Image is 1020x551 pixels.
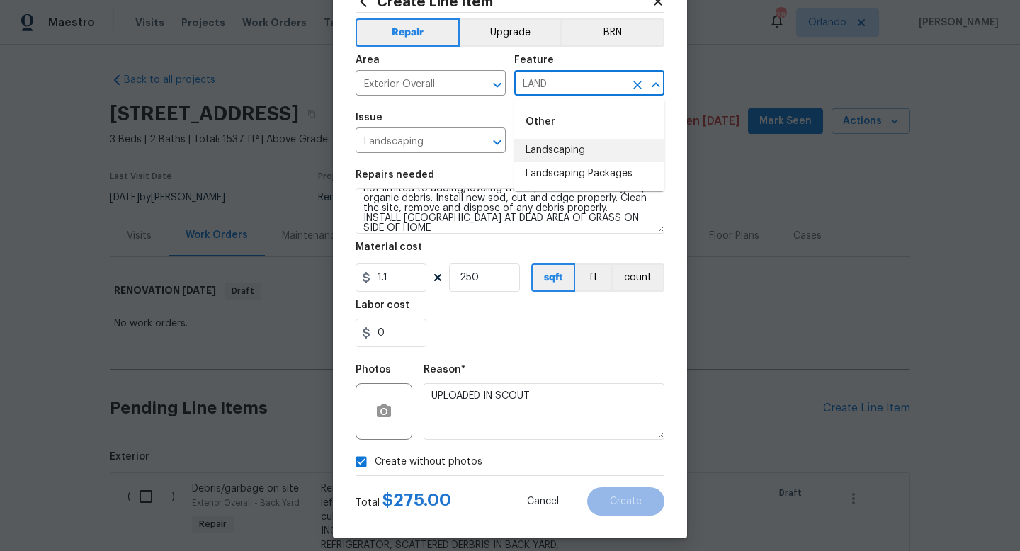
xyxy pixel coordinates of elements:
[356,242,422,252] h5: Material cost
[356,113,382,123] h5: Issue
[356,18,460,47] button: Repair
[375,455,482,470] span: Create without photos
[424,383,664,440] textarea: UPLOADED IN SCOUT
[424,365,465,375] h5: Reason*
[356,300,409,310] h5: Labor cost
[575,263,611,292] button: ft
[356,170,434,180] h5: Repairs needed
[610,496,642,507] span: Create
[487,75,507,95] button: Open
[356,55,380,65] h5: Area
[514,105,664,139] div: Other
[504,487,582,516] button: Cancel
[531,263,575,292] button: sqft
[356,365,391,375] h5: Photos
[460,18,561,47] button: Upgrade
[587,487,664,516] button: Create
[560,18,664,47] button: BRN
[356,188,664,234] textarea: Prep the area where the new sod will be installed including but not limited to adding/leveling th...
[628,75,647,95] button: Clear
[527,496,559,507] span: Cancel
[514,139,664,162] li: Landscaping
[611,263,664,292] button: count
[646,75,666,95] button: Close
[382,492,451,509] span: $ 275.00
[514,55,554,65] h5: Feature
[487,132,507,152] button: Open
[356,493,451,510] div: Total
[514,162,664,186] li: Landscaping Packages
